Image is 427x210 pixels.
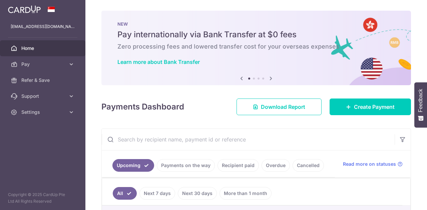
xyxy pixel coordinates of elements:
[414,82,427,127] button: Feedback - Show survey
[293,159,324,172] a: Cancelled
[220,187,272,200] a: More than 1 month
[418,89,424,112] span: Feedback
[117,59,200,65] a: Learn more about Bank Transfer
[112,159,154,172] a: Upcoming
[343,161,396,167] span: Read more on statuses
[178,187,217,200] a: Next 30 days
[139,187,175,200] a: Next 7 days
[262,159,290,172] a: Overdue
[21,45,65,52] span: Home
[101,11,411,85] img: Bank transfer banner
[117,21,395,27] p: NEW
[102,129,395,150] input: Search by recipient name, payment id or reference
[343,161,403,167] a: Read more on statuses
[117,43,395,51] h6: Zero processing fees and lowered transfer cost for your overseas expenses
[21,109,65,115] span: Settings
[330,99,411,115] a: Create Payment
[237,99,322,115] a: Download Report
[21,61,65,68] span: Pay
[113,187,137,200] a: All
[218,159,259,172] a: Recipient paid
[117,29,395,40] h5: Pay internationally via Bank Transfer at $0 fees
[101,101,184,113] h4: Payments Dashboard
[261,103,305,111] span: Download Report
[11,23,75,30] p: [EMAIL_ADDRESS][DOMAIN_NAME]
[21,77,65,84] span: Refer & Save
[354,103,395,111] span: Create Payment
[21,93,65,100] span: Support
[8,5,41,13] img: CardUp
[157,159,215,172] a: Payments on the way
